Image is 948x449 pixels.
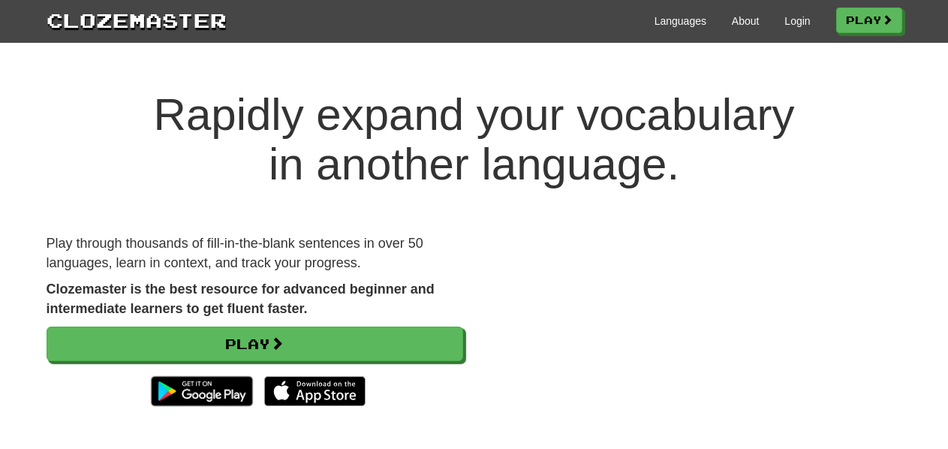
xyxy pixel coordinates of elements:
a: Play [836,8,902,33]
a: Languages [655,14,706,29]
a: Clozemaster [47,6,227,34]
img: Download_on_the_App_Store_Badge_US-UK_135x40-25178aeef6eb6b83b96f5f2d004eda3bffbb37122de64afbaef7... [264,376,366,406]
img: Get it on Google Play [143,369,260,414]
a: Play [47,327,463,361]
a: About [732,14,760,29]
strong: Clozemaster is the best resource for advanced beginner and intermediate learners to get fluent fa... [47,282,435,316]
a: Login [784,14,810,29]
p: Play through thousands of fill-in-the-blank sentences in over 50 languages, learn in context, and... [47,234,463,273]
